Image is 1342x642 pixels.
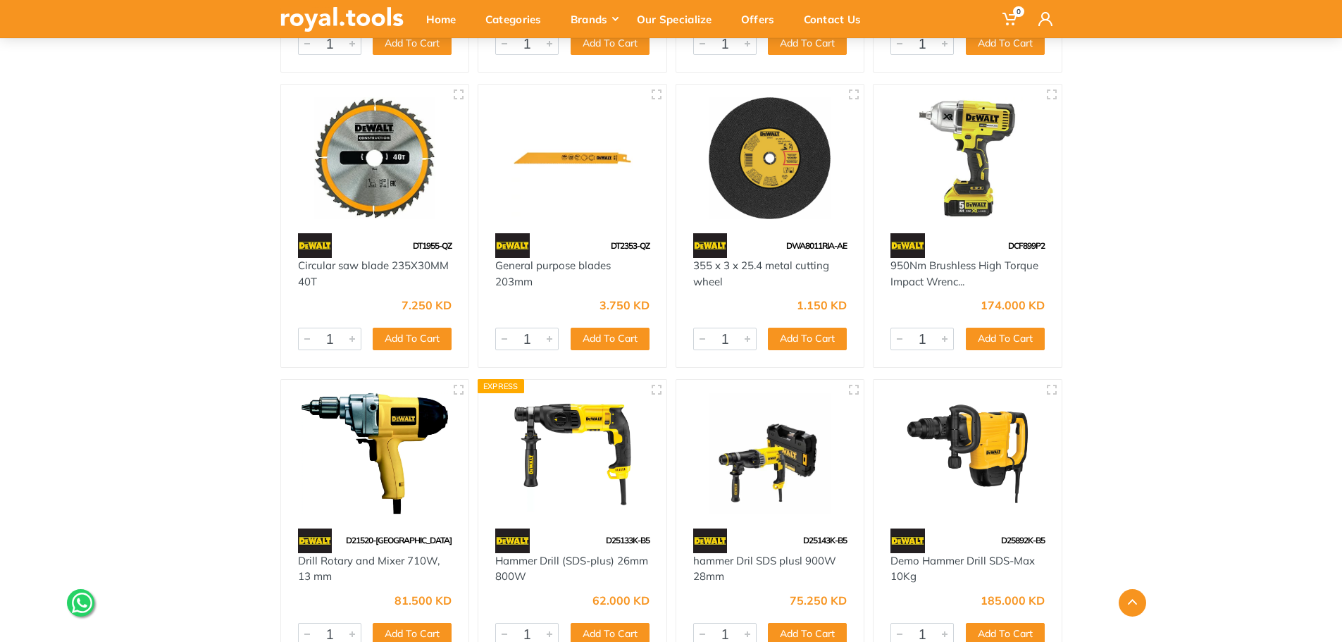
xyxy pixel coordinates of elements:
div: 174.000 KD [981,300,1045,311]
a: Demo Hammer Drill SDS-Max 10Kg [890,554,1035,584]
a: hammer Dril SDS plusl 900W 28mm [693,554,836,584]
img: Royal Tools - General purpose blades 203mm [491,97,654,219]
img: Royal Tools - Circular saw blade 235X30MM 40T [294,97,456,219]
span: DT1955-QZ [413,240,452,251]
div: Contact Us [794,4,881,34]
img: royal.tools Logo [280,7,404,32]
span: DCF899P2 [1008,240,1045,251]
button: Add To Cart [966,328,1045,350]
span: 0 [1013,6,1024,17]
span: D25133K-B5 [606,535,650,545]
span: D21520-[GEOGRAPHIC_DATA] [346,535,452,545]
div: 1.150 KD [797,300,847,311]
div: Our Specialize [627,4,731,34]
img: 45.webp [495,529,530,553]
img: 45.webp [693,233,728,258]
img: Royal Tools - Drill Rotary and Mixer 710W, 13 mm [294,393,456,514]
a: General purpose blades 203mm [495,259,611,288]
img: 45.webp [890,233,925,258]
div: 7.250 KD [402,300,452,311]
a: Circular saw blade 235X30MM 40T [298,259,449,288]
span: D25892K-B5 [1001,535,1045,545]
button: Add To Cart [373,32,452,55]
button: Add To Cart [768,32,847,55]
img: 45.webp [890,529,925,553]
img: Royal Tools - Demo Hammer Drill SDS-Max 10Kg [886,393,1049,514]
div: Home [416,4,476,34]
img: Royal Tools - 355 x 3 x 25.4 metal cutting wheel [689,97,852,219]
img: 45.webp [298,529,333,553]
a: Drill Rotary and Mixer 710W, 13 mm [298,554,440,584]
button: Add To Cart [571,328,650,350]
img: Royal Tools - Hammer Drill (SDS-plus) 26mm 800W [491,393,654,514]
span: DT2353-QZ [611,240,650,251]
img: 45.webp [693,529,728,553]
div: Offers [731,4,794,34]
div: Brands [561,4,627,34]
div: 3.750 KD [599,300,650,311]
div: Categories [476,4,561,34]
img: Royal Tools - hammer Dril SDS plusl 900W 28mm [689,393,852,514]
a: 950Nm Brushless High Torque Impact Wrenc... [890,259,1038,288]
img: Royal Tools - 950Nm Brushless High Torque Impact Wrench 18v Xr Li-Ion 1/2-Inch [886,97,1049,219]
div: Express [478,379,524,393]
a: 355 x 3 x 25.4 metal cutting wheel [693,259,829,288]
img: 45.webp [298,233,333,258]
button: Add To Cart [768,328,847,350]
a: Hammer Drill (SDS-plus) 26mm 800W [495,554,648,584]
button: Add To Cart [373,328,452,350]
span: D25143K-B5 [803,535,847,545]
button: Add To Cart [571,32,650,55]
img: 45.webp [495,233,530,258]
button: Add To Cart [966,32,1045,55]
span: DWA8011RIA-AE [786,240,847,251]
